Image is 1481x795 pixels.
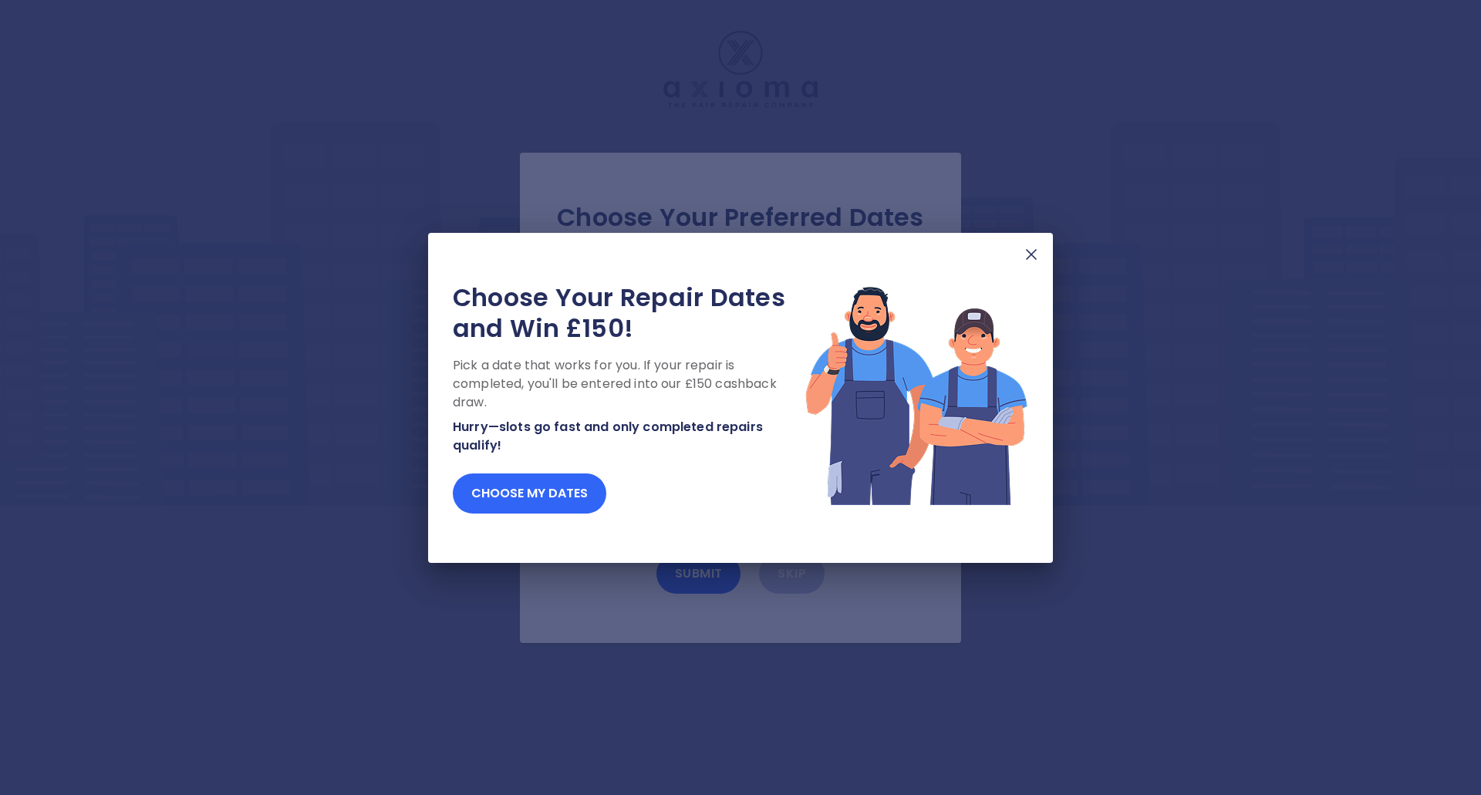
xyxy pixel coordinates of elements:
[805,282,1028,507] img: Lottery
[453,418,805,455] p: Hurry—slots go fast and only completed repairs qualify!
[453,473,606,514] button: Choose my dates
[1022,245,1041,264] img: X Mark
[453,282,805,344] h2: Choose Your Repair Dates and Win £150!
[453,356,805,412] p: Pick a date that works for you. If your repair is completed, you'll be entered into our £150 cash...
